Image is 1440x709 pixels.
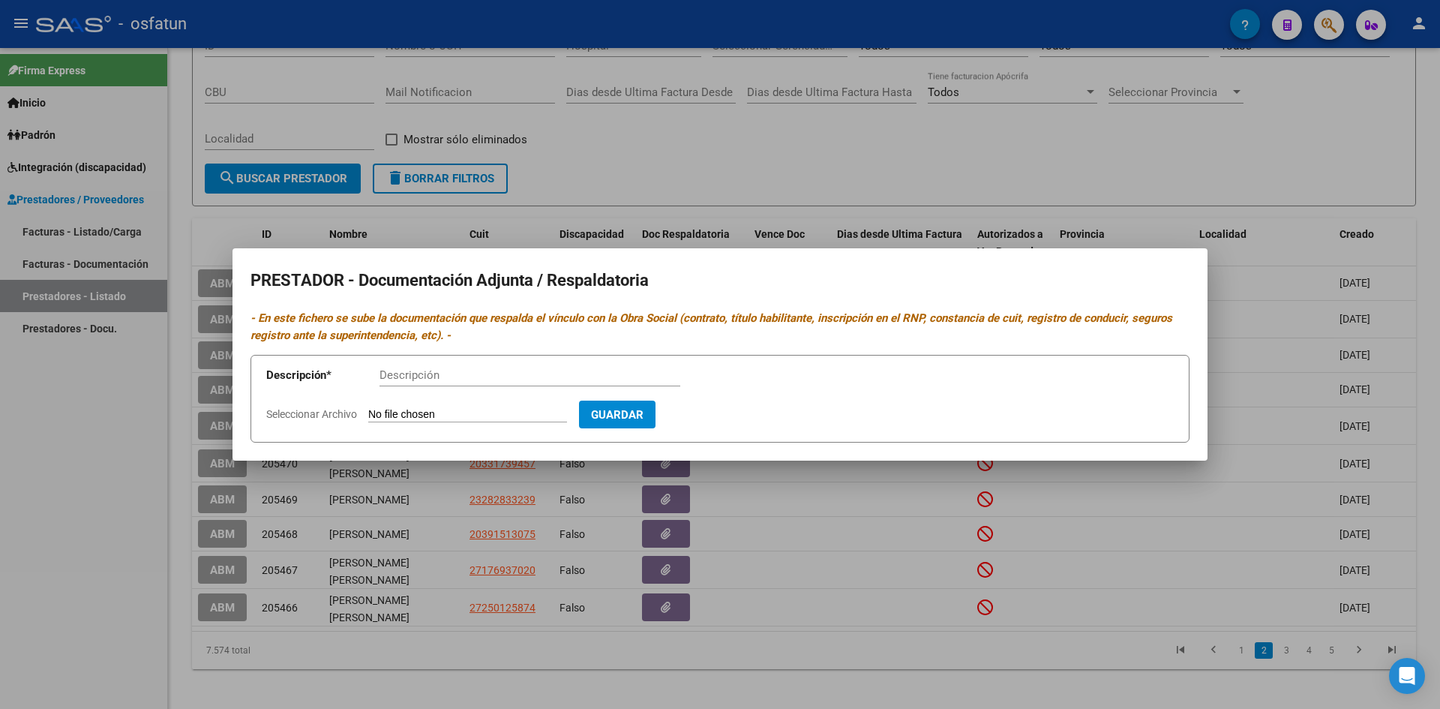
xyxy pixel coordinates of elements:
[266,408,357,420] span: Seleccionar Archivo
[266,367,379,384] p: Descripción
[579,401,655,428] button: Guardar
[250,311,1172,342] i: - En este fichero se sube la documentación que respalda el vínculo con la Obra Social (contrato, ...
[1389,658,1425,694] div: Open Intercom Messenger
[591,408,643,422] span: Guardar
[250,266,1189,295] h2: PRESTADOR - Documentación Adjunta / Respaldatoria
